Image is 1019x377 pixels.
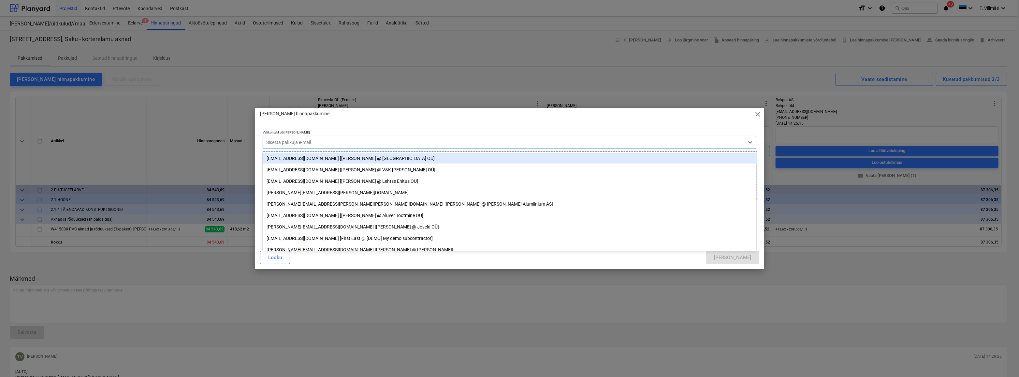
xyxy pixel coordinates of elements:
div: [EMAIL_ADDRESS][DOMAIN_NAME] [First Last @ [DEMO] My demo subcontractor] [263,233,757,243]
p: Vali kontakt või [PERSON_NAME] [263,130,757,136]
div: [PERSON_NAME][EMAIL_ADDRESS][DOMAIN_NAME] [[PERSON_NAME] @ [PERSON_NAME]] [263,244,757,255]
p: [PERSON_NAME] hinnapakkumine [260,110,329,117]
button: Loobu [260,251,290,264]
div: no-reply@fizure.com [First Last @ [DEMO] My demo subcontractor] [263,233,757,243]
div: [EMAIL_ADDRESS][DOMAIN_NAME] [[PERSON_NAME] @ Lehtse Ehitus OÜ] [263,176,757,186]
div: Proovi mõni fail siia lohistadavõiOtsi [PERSON_NAME] [263,151,757,199]
div: [EMAIL_ADDRESS][DOMAIN_NAME] [[PERSON_NAME] @ [GEOGRAPHIC_DATA] OÜ] [263,153,757,164]
div: lehtseehitus@gmail.com [Arunas Lehtse @ Lehtse Ehitus OÜ] [263,176,757,186]
div: tahti.saaremets@aluver.ee [Tahti Saaremets @ Aluver Tootmine OÜ] [263,210,757,221]
iframe: Chat Widget [986,346,1019,377]
div: jevgeni@akfort.ee [Jevgeni Aleksejev @ Akfort OÜ] [263,244,757,255]
div: oliver.jakobson@gmail.com [263,187,757,198]
span: close [754,110,762,118]
div: [EMAIL_ADDRESS][DOMAIN_NAME] [[PERSON_NAME] @ Aluver Tootmine OÜ] [263,210,757,221]
div: Vestlusvidin [986,346,1019,377]
div: arno.saarmae@baltpile.ee [Arno Saarmäe @ Baltpile OÜ] [263,153,757,164]
div: [PERSON_NAME][EMAIL_ADDRESS][DOMAIN_NAME] [[PERSON_NAME] @ Joveld OÜ] [263,222,757,232]
div: vkteed@gmail.com [Veiko Mugamäe @ V&K Teed OÜ] [263,165,757,175]
div: david@joveld.ee [David @ Joveld OÜ] [263,222,757,232]
div: [PERSON_NAME][EMAIL_ADDRESS][PERSON_NAME][PERSON_NAME][DOMAIN_NAME] [[PERSON_NAME] @ [PERSON_NAME... [263,199,757,209]
div: [EMAIL_ADDRESS][DOMAIN_NAME] [[PERSON_NAME] @ V&K [PERSON_NAME] OÜ] [263,165,757,175]
div: aleksandr.kuzmin@fenster.ee [Aleksandr Kuzmin @ Fenster Alumiinium AS] [263,199,757,209]
div: Loobu [268,253,282,262]
div: [PERSON_NAME][EMAIL_ADDRESS][PERSON_NAME][DOMAIN_NAME] [263,187,757,198]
